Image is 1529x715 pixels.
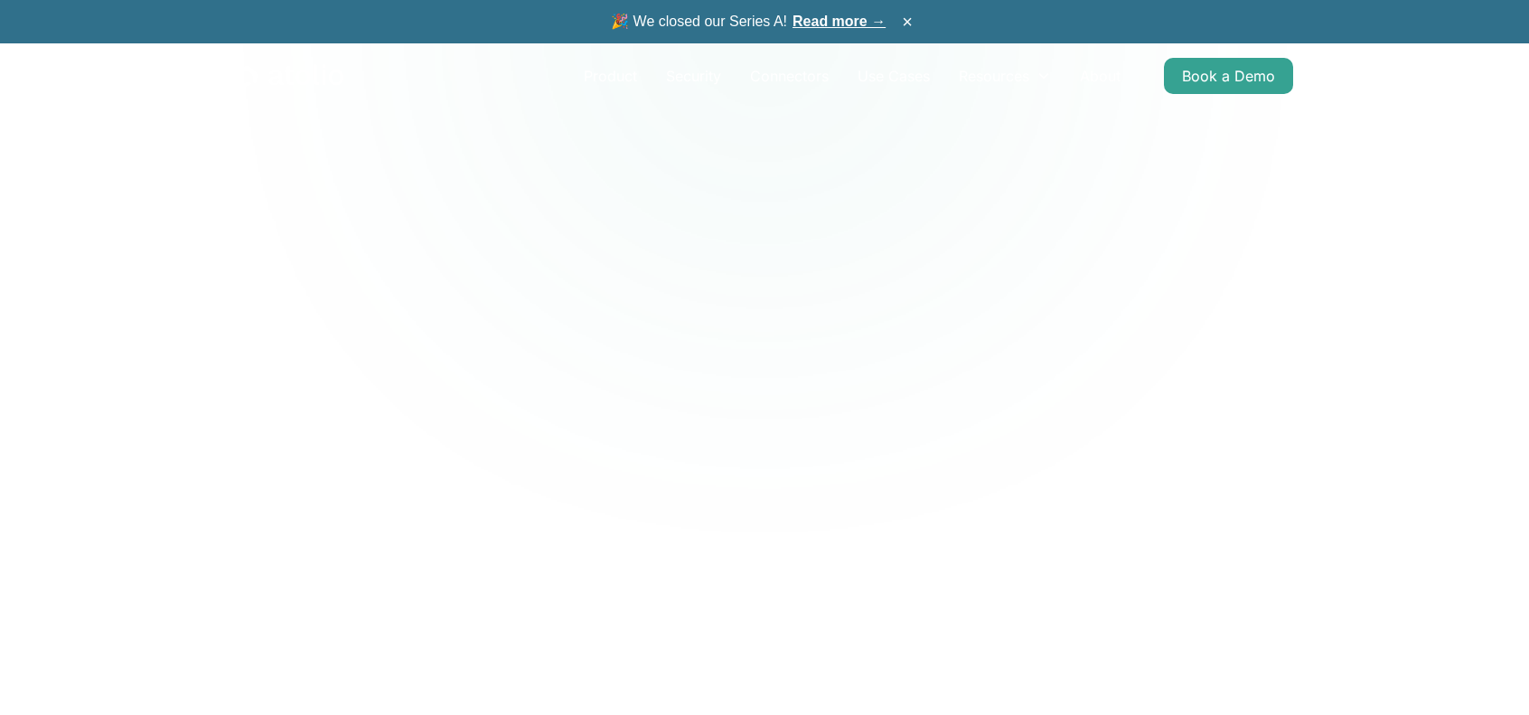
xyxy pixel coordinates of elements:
a: Read more → [793,14,886,29]
a: About [1065,58,1135,94]
a: Security [652,58,736,94]
a: Book a Demo [1164,58,1293,94]
a: Connectors [736,58,843,94]
a: Product [569,58,652,94]
a: Use Cases [843,58,944,94]
span: 🎉 We closed our Series A! [611,11,886,33]
button: × [896,12,918,32]
a: home [236,64,343,88]
div: Resources [959,65,1029,87]
div: Resources [944,58,1065,94]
